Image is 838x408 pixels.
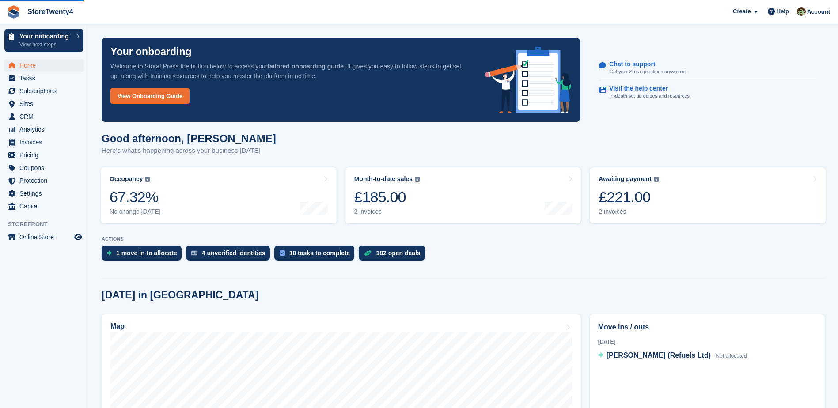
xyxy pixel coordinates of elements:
a: menu [4,187,83,200]
img: icon-info-grey-7440780725fd019a000dd9b08b2336e03edf1995a4989e88bcd33f0948082b44.svg [415,177,420,182]
a: Your onboarding View next steps [4,29,83,52]
div: Awaiting payment [599,175,652,183]
span: Online Store [19,231,72,243]
span: Storefront [8,220,88,229]
img: verify_identity-adf6edd0f0f0b5bbfe63781bf79b02c33cf7c696d77639b501bdc392416b5a36.svg [191,250,197,256]
div: 2 invoices [599,208,659,215]
div: 4 unverified identities [202,249,265,257]
a: 1 move in to allocate [102,246,186,265]
div: 2 invoices [354,208,420,215]
a: Month-to-date sales £185.00 2 invoices [345,167,581,223]
p: In-depth set up guides and resources. [609,92,691,100]
a: menu [4,162,83,174]
span: Tasks [19,72,72,84]
a: Chat to support Get your Stora questions answered. [599,56,816,80]
div: 1 move in to allocate [116,249,177,257]
div: [DATE] [598,338,816,346]
span: [PERSON_NAME] (Refuels Ltd) [607,351,711,359]
p: Your onboarding [110,47,192,57]
a: Awaiting payment £221.00 2 invoices [590,167,826,223]
span: Not allocated [716,353,747,359]
img: Lee Hanlon [797,7,806,16]
span: Settings [19,187,72,200]
div: Occupancy [110,175,143,183]
a: menu [4,72,83,84]
a: menu [4,59,83,72]
strong: tailored onboarding guide [267,63,344,70]
p: Welcome to Stora! Press the button below to access your . It gives you easy to follow steps to ge... [110,61,471,81]
img: task-75834270c22a3079a89374b754ae025e5fb1db73e45f91037f5363f120a921f8.svg [280,250,285,256]
span: Analytics [19,123,72,136]
a: menu [4,174,83,187]
span: CRM [19,110,72,123]
a: View Onboarding Guide [110,88,190,104]
span: Account [807,8,830,16]
p: ACTIONS [102,236,825,242]
p: Visit the help center [609,85,684,92]
a: 182 open deals [359,246,429,265]
span: Sites [19,98,72,110]
span: Subscriptions [19,85,72,97]
a: Preview store [73,232,83,242]
a: menu [4,136,83,148]
p: Get your Stora questions answered. [609,68,686,76]
h2: [DATE] in [GEOGRAPHIC_DATA] [102,289,258,301]
span: Capital [19,200,72,212]
span: Protection [19,174,72,187]
span: Home [19,59,72,72]
span: Help [777,7,789,16]
a: menu [4,98,83,110]
div: 182 open deals [376,249,420,257]
a: menu [4,123,83,136]
h1: Good afternoon, [PERSON_NAME] [102,132,276,144]
a: Occupancy 67.32% No change [DATE] [101,167,337,223]
div: Month-to-date sales [354,175,413,183]
a: menu [4,85,83,97]
a: Visit the help center In-depth set up guides and resources. [599,80,816,104]
a: 4 unverified identities [186,246,274,265]
p: Chat to support [609,60,679,68]
span: Invoices [19,136,72,148]
img: onboarding-info-6c161a55d2c0e0a8cae90662b2fe09162a5109e8cc188191df67fb4f79e88e88.svg [485,47,572,113]
a: StoreTwenty4 [24,4,77,19]
img: move_ins_to_allocate_icon-fdf77a2bb77ea45bf5b3d319d69a93e2d87916cf1d5bf7949dd705db3b84f3ca.svg [107,250,112,256]
a: [PERSON_NAME] (Refuels Ltd) Not allocated [598,350,747,362]
a: 10 tasks to complete [274,246,359,265]
span: Coupons [19,162,72,174]
p: View next steps [19,41,72,49]
span: Pricing [19,149,72,161]
p: Here's what's happening across your business [DATE] [102,146,276,156]
img: deal-1b604bf984904fb50ccaf53a9ad4b4a5d6e5aea283cecdc64d6e3604feb123c2.svg [364,250,372,256]
h2: Move ins / outs [598,322,816,332]
a: menu [4,110,83,123]
h2: Map [110,322,125,330]
a: menu [4,200,83,212]
img: icon-info-grey-7440780725fd019a000dd9b08b2336e03edf1995a4989e88bcd33f0948082b44.svg [145,177,150,182]
img: stora-icon-8386f47178a22dfd0bd8f6a31ec36ba5ce8667c1dd55bd0f319d3a0aa187defe.svg [7,5,20,19]
div: 67.32% [110,188,161,206]
div: No change [DATE] [110,208,161,215]
span: Create [733,7,751,16]
div: 10 tasks to complete [289,249,350,257]
div: £185.00 [354,188,420,206]
img: icon-info-grey-7440780725fd019a000dd9b08b2336e03edf1995a4989e88bcd33f0948082b44.svg [654,177,659,182]
p: Your onboarding [19,33,72,39]
div: £221.00 [599,188,659,206]
a: menu [4,231,83,243]
a: menu [4,149,83,161]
